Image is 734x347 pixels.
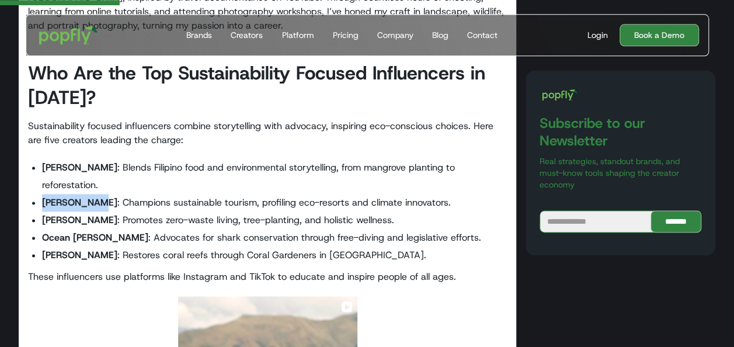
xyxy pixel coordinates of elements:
[42,161,117,173] strong: [PERSON_NAME]
[427,15,453,55] a: Blog
[42,159,507,194] li: : Blends Filipino food and environmental storytelling, from mangrove planting to reforestation.
[28,270,507,284] p: These influencers use platforms like Instagram and TikTok to educate and inspire people of all ages.
[328,15,363,55] a: Pricing
[540,210,701,233] form: Blog Subscribe
[42,214,117,226] strong: [PERSON_NAME]
[583,29,613,41] a: Login
[42,211,507,229] li: : Promotes zero-waste living, tree-planting, and holistic wellness.
[42,247,507,264] li: : Restores coral reefs through Coral Gardeners in [GEOGRAPHIC_DATA].
[42,196,117,209] strong: [PERSON_NAME]
[28,119,507,147] p: Sustainability focused influencers combine storytelling with advocacy, inspiring eco-conscious ch...
[31,18,106,53] a: home
[467,29,497,41] div: Contact
[28,61,485,110] strong: Who Are the Top Sustainability Focused Influencers in [DATE]?
[226,15,267,55] a: Creators
[277,15,318,55] a: Platform
[462,15,502,55] a: Contact
[231,29,263,41] div: Creators
[540,155,701,190] p: Real strategies, standout brands, and must-know tools shaping the creator economy
[432,29,448,41] div: Blog
[42,249,117,261] strong: [PERSON_NAME]
[377,29,413,41] div: Company
[42,229,507,247] li: : Advocates for shark conservation through free-diving and legislative efforts.
[42,231,148,244] strong: Ocean [PERSON_NAME]
[587,29,608,41] div: Login
[332,29,358,41] div: Pricing
[540,114,701,150] h3: Subscribe to our Newsletter
[186,29,212,41] div: Brands
[182,15,217,55] a: Brands
[42,194,507,211] li: : Champions sustainable tourism, profiling eco-resorts and climate innovators.
[620,24,699,46] a: Book a Demo
[281,29,314,41] div: Platform
[372,15,418,55] a: Company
